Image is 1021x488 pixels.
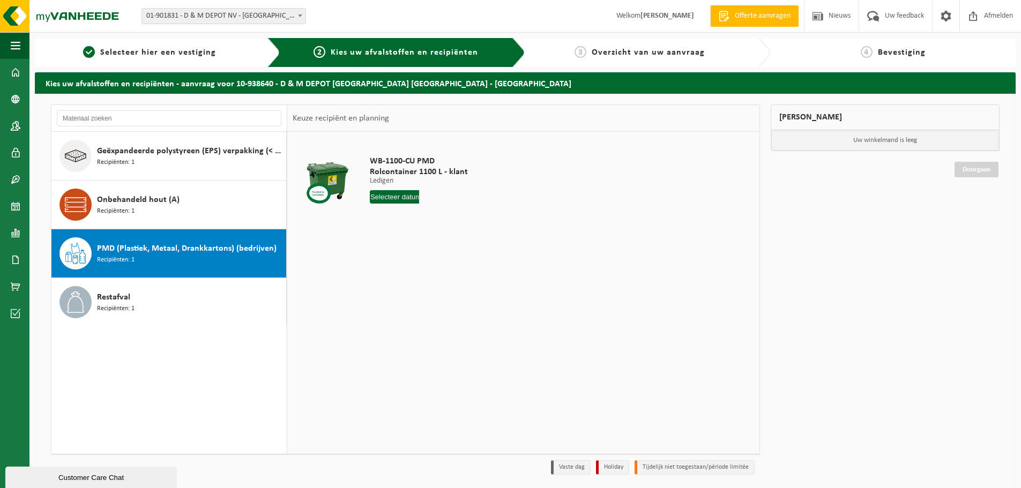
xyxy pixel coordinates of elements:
[51,132,287,181] button: Geëxpandeerde polystyreen (EPS) verpakking (< 1 m² per stuk), recycleerbaar Recipiënten: 1
[370,156,468,167] span: WB-1100-CU PMD
[370,167,468,177] span: Rolcontainer 1100 L - klant
[57,110,281,126] input: Materiaal zoeken
[596,460,629,475] li: Holiday
[592,48,705,57] span: Overzicht van uw aanvraag
[732,11,793,21] span: Offerte aanvragen
[83,46,95,58] span: 1
[370,190,419,204] input: Selecteer datum
[771,104,1000,130] div: [PERSON_NAME]
[640,12,694,20] strong: [PERSON_NAME]
[955,162,998,177] a: Doorgaan
[141,8,306,24] span: 01-901831 - D & M DEPOT NV - AARTSELAAR
[40,46,259,59] a: 1Selecteer hier een vestiging
[97,304,135,314] span: Recipiënten: 1
[97,242,277,255] span: PMD (Plastiek, Metaal, Drankkartons) (bedrijven)
[97,206,135,216] span: Recipiënten: 1
[370,177,468,185] p: Ledigen
[878,48,926,57] span: Bevestiging
[331,48,478,57] span: Kies uw afvalstoffen en recipiënten
[5,464,179,488] iframe: chat widget
[97,157,135,168] span: Recipiënten: 1
[710,5,799,27] a: Offerte aanvragen
[51,278,287,326] button: Restafval Recipiënten: 1
[314,46,325,58] span: 2
[51,181,287,229] button: Onbehandeld hout (A) Recipiënten: 1
[97,291,130,304] span: Restafval
[635,460,755,475] li: Tijdelijk niet toegestaan/période limitée
[51,229,287,278] button: PMD (Plastiek, Metaal, Drankkartons) (bedrijven) Recipiënten: 1
[97,145,284,157] span: Geëxpandeerde polystyreen (EPS) verpakking (< 1 m² per stuk), recycleerbaar
[100,48,216,57] span: Selecteer hier een vestiging
[142,9,305,24] span: 01-901831 - D & M DEPOT NV - AARTSELAAR
[97,193,180,206] span: Onbehandeld hout (A)
[35,72,1016,93] h2: Kies uw afvalstoffen en recipiënten - aanvraag voor 10-938640 - D & M DEPOT [GEOGRAPHIC_DATA] [GE...
[861,46,873,58] span: 4
[287,105,394,132] div: Keuze recipiënt en planning
[771,130,1000,151] p: Uw winkelmand is leeg
[575,46,586,58] span: 3
[551,460,591,475] li: Vaste dag
[97,255,135,265] span: Recipiënten: 1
